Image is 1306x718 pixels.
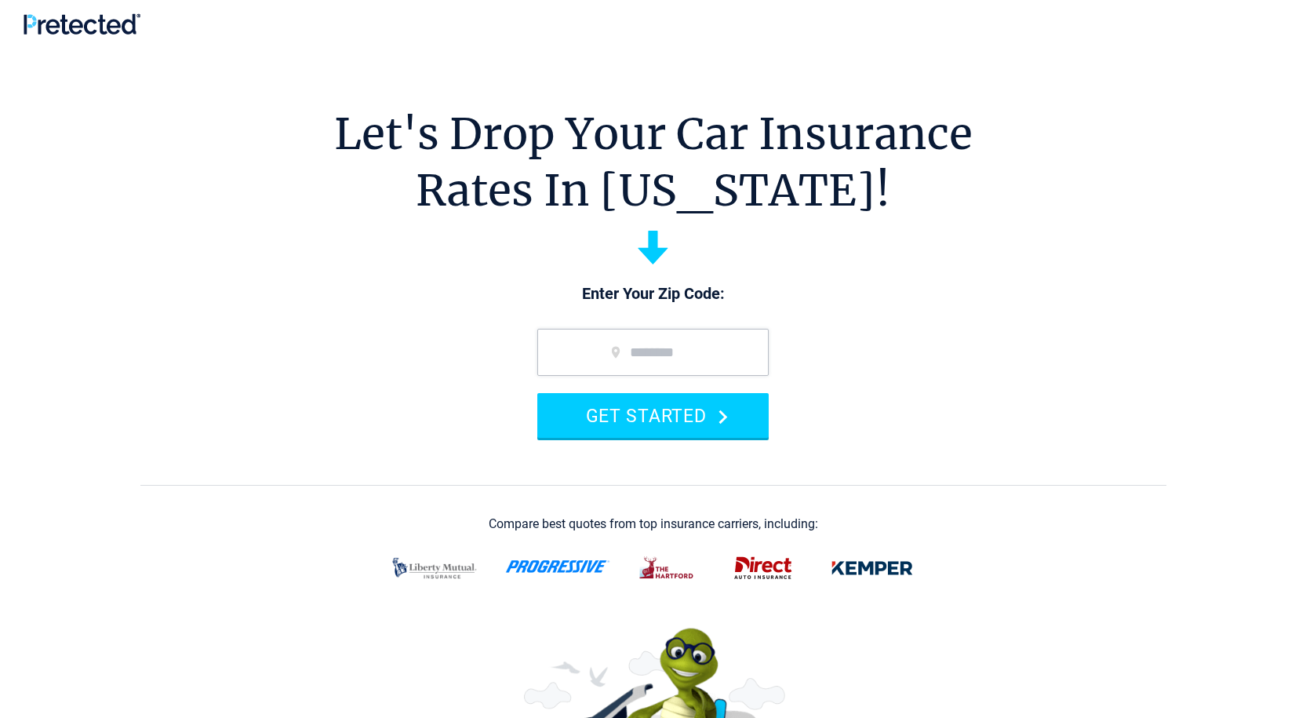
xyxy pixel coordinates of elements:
img: liberty [383,548,486,589]
img: Pretected Logo [24,13,140,35]
p: Enter Your Zip Code: [522,283,784,305]
input: zip code [537,329,769,376]
img: kemper [820,548,924,589]
div: Compare best quotes from top insurance carriers, including: [489,517,818,531]
img: thehartford [629,548,706,589]
h1: Let's Drop Your Car Insurance Rates In [US_STATE]! [334,106,973,219]
img: progressive [505,560,610,573]
button: GET STARTED [537,393,769,438]
img: direct [725,548,802,589]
